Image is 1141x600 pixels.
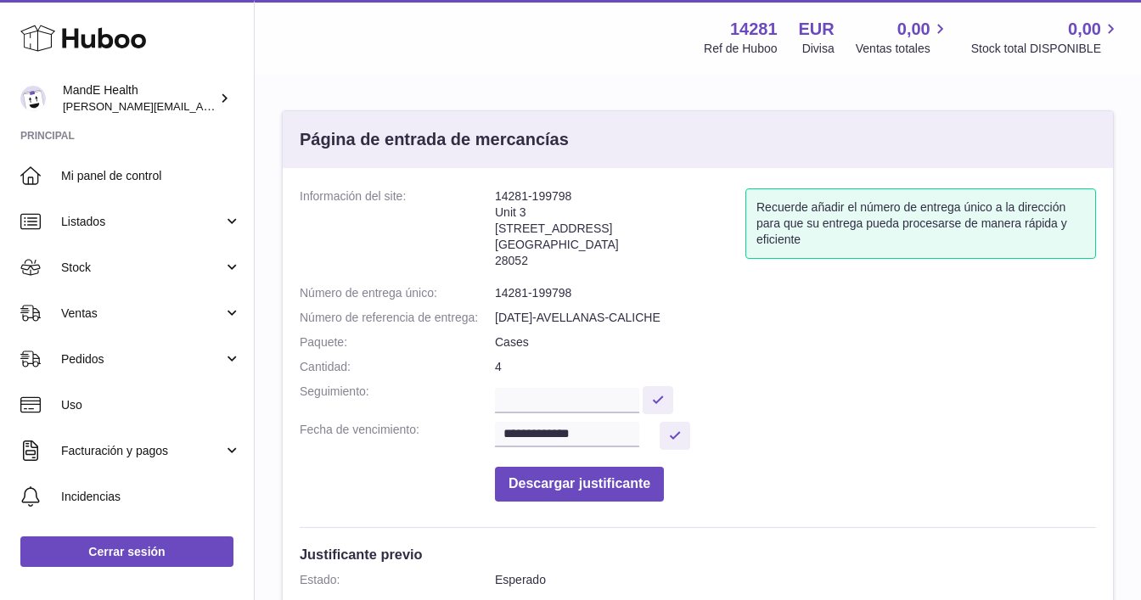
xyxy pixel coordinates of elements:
dt: Estado: [300,572,495,588]
div: Divisa [802,41,835,57]
span: Facturación y pagos [61,443,223,459]
span: Ventas [61,306,223,322]
dt: Fecha de vencimiento: [300,422,495,450]
a: 0,00 Ventas totales [856,18,950,57]
dt: Cantidad: [300,359,495,375]
div: Ref de Huboo [704,41,777,57]
span: Stock total DISPONIBLE [971,41,1121,57]
strong: 14281 [730,18,778,41]
dd: 14281-199798 [495,285,1096,301]
span: Mi panel de control [61,168,241,184]
dt: Número de entrega único: [300,285,495,301]
h3: Página de entrada de mercancías [300,128,569,151]
a: Cerrar sesión [20,536,233,567]
dd: [DATE]-AVELLANAS-CALICHE [495,310,1096,326]
h3: Justificante previo [300,545,1096,564]
span: Listados [61,214,223,230]
dt: Información del site: [300,188,495,277]
dt: Seguimiento: [300,384,495,413]
dt: Número de referencia de entrega: [300,310,495,326]
span: Ventas totales [856,41,950,57]
span: 0,00 [1068,18,1101,41]
span: 0,00 [897,18,930,41]
span: Incidencias [61,489,241,505]
img: luis.mendieta@mandehealth.com [20,86,46,111]
dd: 4 [495,359,1096,375]
a: 0,00 Stock total DISPONIBLE [971,18,1121,57]
dt: Paquete: [300,334,495,350]
span: Stock [61,260,223,276]
span: [PERSON_NAME][EMAIL_ADDRESS][PERSON_NAME][DOMAIN_NAME] [63,99,431,113]
strong: EUR [799,18,835,41]
div: MandE Health [63,82,216,115]
button: Descargar justificante [495,467,664,502]
dd: Esperado [495,572,1096,588]
address: 14281-199798 Unit 3 [STREET_ADDRESS] [GEOGRAPHIC_DATA] 28052 [495,188,745,277]
dd: Cases [495,334,1096,350]
span: Uso [61,397,241,413]
span: Pedidos [61,351,223,367]
div: Recuerde añadir el número de entrega único a la dirección para que su entrega pueda procesarse de... [745,188,1096,259]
